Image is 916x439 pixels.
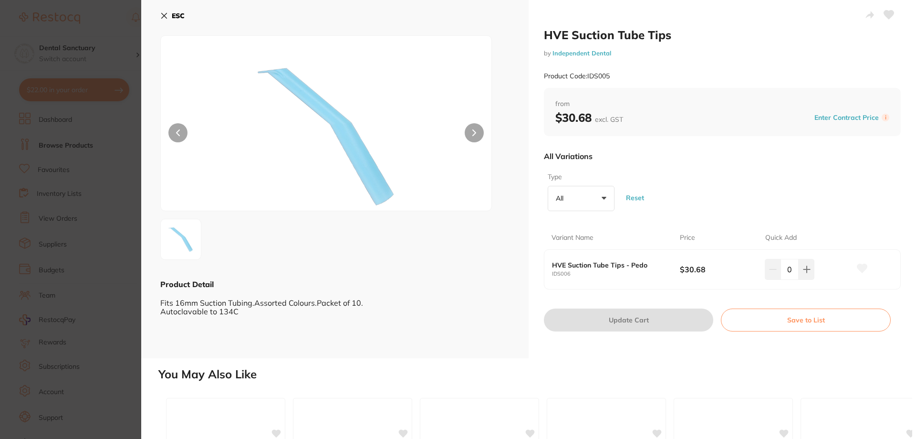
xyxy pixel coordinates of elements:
[812,113,882,122] button: Enter Contract Price
[544,151,593,161] p: All Variations
[552,233,593,243] p: Variant Name
[555,110,623,125] b: $30.68
[160,8,185,24] button: ESC
[544,28,901,42] h2: HVE Suction Tube Tips
[172,11,185,20] b: ESC
[227,60,426,211] img: ZHRoPTE5MjA
[548,186,614,212] button: All
[721,309,891,332] button: Save to List
[552,49,611,57] a: Independent Dental
[595,115,623,124] span: excl. GST
[623,180,647,215] button: Reset
[164,222,198,257] img: ZHRoPTE5MjA
[680,264,757,275] b: $30.68
[680,233,695,243] p: Price
[765,233,797,243] p: Quick Add
[548,172,612,182] label: Type
[882,114,889,121] label: i
[160,279,214,289] b: Product Detail
[544,309,713,332] button: Update Cart
[160,289,510,316] div: Fits 16mm Suction Tubing.Assorted Colours.Packet of 10. Autoclavable to 134C
[544,50,901,57] small: by
[544,72,610,80] small: Product Code: IDS005
[552,261,667,269] b: HVE Suction Tube Tips - Pedo
[158,368,912,381] h2: You May Also Like
[555,99,889,109] span: from
[552,271,680,277] small: IDS006
[556,194,567,203] p: All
